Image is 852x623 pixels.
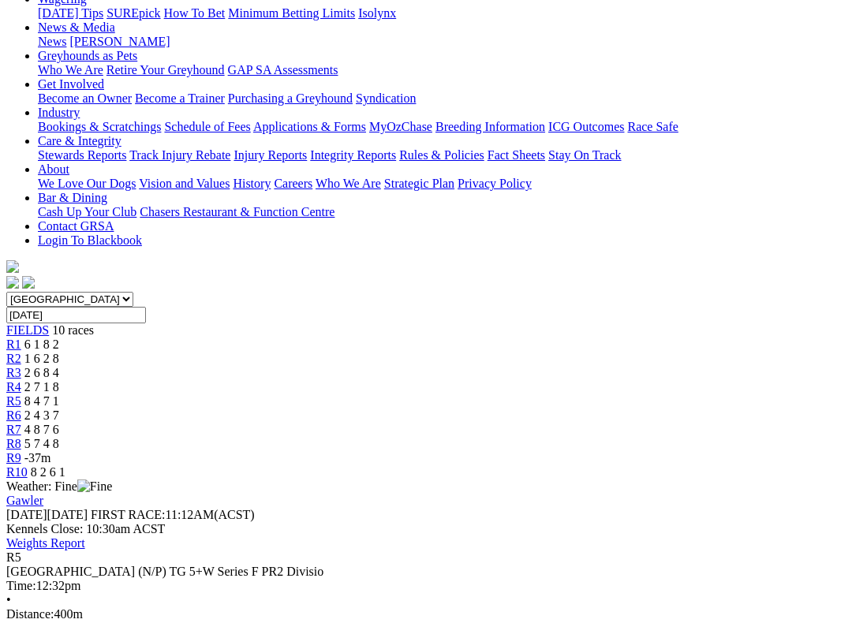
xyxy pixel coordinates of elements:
span: 1 6 2 8 [24,352,59,365]
a: Industry [38,106,80,119]
span: Time: [6,579,36,592]
div: [GEOGRAPHIC_DATA] (N/P) TG 5+W Series F PR2 Divisio [6,565,846,579]
a: [PERSON_NAME] [69,35,170,48]
a: Privacy Policy [458,177,532,190]
input: Select date [6,307,146,323]
span: 6 1 8 2 [24,338,59,351]
div: Bar & Dining [38,205,846,219]
div: Kennels Close: 10:30am ACST [6,522,846,536]
a: Syndication [356,91,416,105]
a: News & Media [38,21,115,34]
a: Bookings & Scratchings [38,120,161,133]
span: 2 7 1 8 [24,380,59,394]
div: Get Involved [38,91,846,106]
a: Injury Reports [234,148,307,162]
span: • [6,593,11,606]
a: Get Involved [38,77,104,91]
span: 4 8 7 6 [24,423,59,436]
span: -37m [24,451,51,464]
a: Purchasing a Greyhound [228,91,353,105]
img: twitter.svg [22,276,35,289]
span: 2 4 3 7 [24,408,59,422]
a: Weights Report [6,536,85,550]
span: 11:12AM(ACST) [91,508,255,521]
span: Weather: Fine [6,479,112,493]
a: R5 [6,394,21,408]
a: R7 [6,423,21,436]
a: Stewards Reports [38,148,126,162]
span: 10 races [52,323,94,337]
a: Track Injury Rebate [129,148,230,162]
a: Stay On Track [548,148,621,162]
a: FIELDS [6,323,49,337]
a: R8 [6,437,21,450]
a: Rules & Policies [399,148,484,162]
div: Care & Integrity [38,148,846,162]
a: Integrity Reports [310,148,396,162]
img: Fine [77,479,112,494]
a: Greyhounds as Pets [38,49,137,62]
a: Vision and Values [139,177,230,190]
a: Become an Owner [38,91,132,105]
a: Careers [274,177,312,190]
a: Chasers Restaurant & Function Centre [140,205,334,218]
a: R10 [6,465,28,479]
div: About [38,177,846,191]
a: R1 [6,338,21,351]
a: R9 [6,451,21,464]
span: 2 6 8 4 [24,366,59,379]
a: Retire Your Greyhound [106,63,225,76]
a: We Love Our Dogs [38,177,136,190]
div: News & Media [38,35,846,49]
img: facebook.svg [6,276,19,289]
img: logo-grsa-white.png [6,260,19,273]
a: Breeding Information [435,120,545,133]
a: R6 [6,408,21,422]
a: News [38,35,66,48]
div: Greyhounds as Pets [38,63,846,77]
a: Race Safe [627,120,678,133]
a: R4 [6,380,21,394]
a: Cash Up Your Club [38,205,136,218]
a: MyOzChase [369,120,432,133]
a: GAP SA Assessments [228,63,338,76]
div: Wagering [38,6,846,21]
div: Industry [38,120,846,134]
span: 5 7 4 8 [24,437,59,450]
a: Fact Sheets [488,148,545,162]
a: Care & Integrity [38,134,121,147]
a: Contact GRSA [38,219,114,233]
span: R3 [6,366,21,379]
span: [DATE] [6,508,88,521]
a: Schedule of Fees [164,120,250,133]
a: Minimum Betting Limits [228,6,355,20]
span: Distance: [6,607,54,621]
a: Who We Are [38,63,103,76]
a: History [233,177,271,190]
a: How To Bet [164,6,226,20]
span: FIRST RACE: [91,508,165,521]
a: ICG Outcomes [548,120,624,133]
a: Applications & Forms [253,120,366,133]
a: SUREpick [106,6,160,20]
span: R5 [6,550,21,564]
a: Gawler [6,494,43,507]
a: Who We Are [316,177,381,190]
a: Isolynx [358,6,396,20]
span: 8 2 6 1 [31,465,65,479]
a: Bar & Dining [38,191,107,204]
a: Login To Blackbook [38,233,142,247]
a: About [38,162,69,176]
a: [DATE] Tips [38,6,103,20]
a: Strategic Plan [384,177,454,190]
div: 12:32pm [6,579,846,593]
